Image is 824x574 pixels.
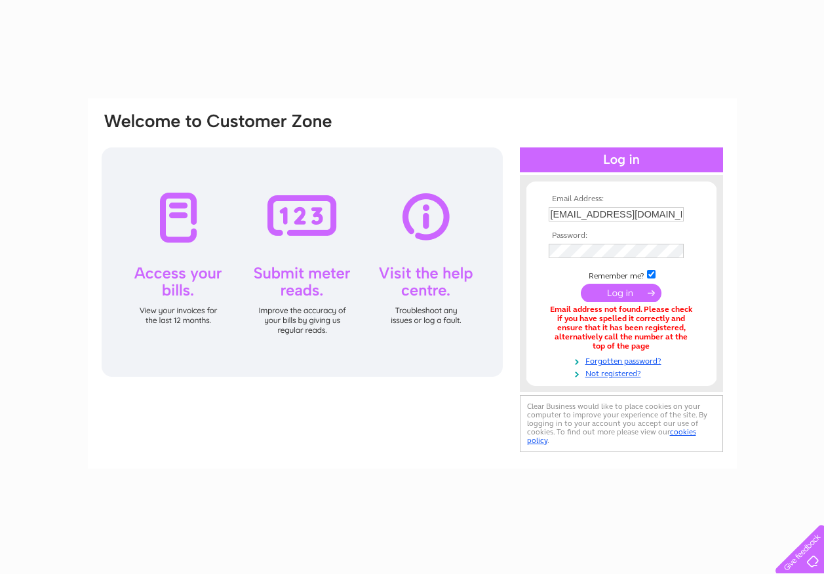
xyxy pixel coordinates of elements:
[581,284,661,302] input: Submit
[545,268,697,281] td: Remember me?
[549,354,697,366] a: Forgotten password?
[545,231,697,240] th: Password:
[549,366,697,379] a: Not registered?
[549,305,694,351] div: Email address not found. Please check if you have spelled it correctly and ensure that it has bee...
[545,195,697,204] th: Email Address:
[520,395,723,452] div: Clear Business would like to place cookies on your computer to improve your experience of the sit...
[527,427,696,445] a: cookies policy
